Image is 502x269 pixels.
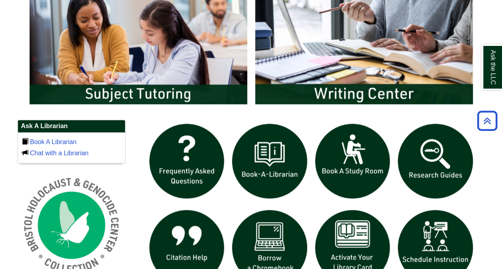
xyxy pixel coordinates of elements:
[30,138,77,145] a: Book A Librarian
[311,120,394,203] img: book a study room icon links to book a study room web page
[145,120,228,203] img: frequently asked questions
[474,115,500,126] a: Back to Top
[18,120,125,133] h2: Ask A Librarian
[30,150,89,156] a: Chat with a Librarian
[228,120,311,203] img: Book a Librarian icon links to book a librarian web page
[394,120,477,203] img: Research Guides icon links to research guides web page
